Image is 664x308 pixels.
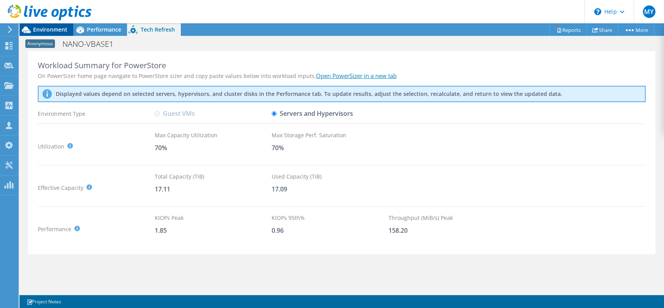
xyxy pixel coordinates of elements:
[586,24,618,36] a: Share
[643,5,655,18] span: MY
[38,61,646,70] div: Workload Summary for PowerStore
[272,185,389,193] div: 17.09
[141,26,175,33] span: Tech Refresh
[155,107,195,120] label: Guest VMs
[272,131,389,140] div: Max Storage Perf. Saturation
[25,39,55,48] span: Anonymous
[59,40,125,48] h1: NANO-VBASE1
[594,8,601,15] svg: \n
[38,107,155,120] div: Environment Type
[38,131,155,162] div: Utilization
[155,185,272,193] div: 17.11
[272,107,353,120] label: Servers and Hypervisors
[87,26,121,33] span: Performance
[155,111,160,116] input: Guest VMs
[155,131,272,140] div: Max Capacity Utilization
[272,214,389,222] div: KIOPs 95th%
[155,143,272,152] div: 70%
[38,172,155,203] div: Effective Capacity
[272,111,277,116] input: Servers and Hypervisors
[272,226,389,235] div: 0.96
[272,143,389,152] div: 70%
[33,26,67,33] span: Environment
[549,24,587,36] a: Reports
[155,172,272,181] div: Total Capacity (TiB)
[38,72,646,80] div: On PowerSizer home page navigate to PowerStore sizer and copy paste values below into workload in...
[155,214,272,222] div: KIOPs Peak
[389,214,505,222] div: Throughput (MiB/s) Peak
[56,90,426,97] p: Displayed values depend on selected servers, hypervisors, and cluster disks in the Performance ta...
[155,226,272,235] div: 1.85
[21,297,67,306] a: Project Notes
[272,172,389,181] div: Used Capacity (TiB)
[618,24,654,36] a: More
[316,72,397,80] a: Open PowerSizer in a new tab
[38,214,155,244] div: Performance
[389,226,505,235] div: 158.20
